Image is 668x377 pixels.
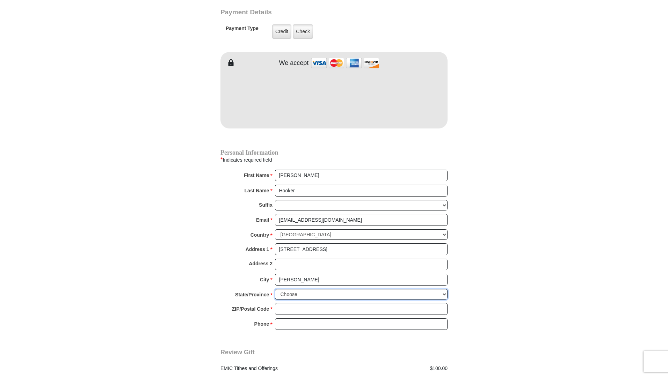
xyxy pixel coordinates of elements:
[220,349,255,356] span: Review Gift
[226,25,259,35] h5: Payment Type
[254,319,269,329] strong: Phone
[235,290,269,300] strong: State/Province
[310,56,380,71] img: credit cards accepted
[293,24,313,39] label: Check
[249,259,273,268] strong: Address 2
[220,150,448,155] h4: Personal Information
[279,59,309,67] h4: We accept
[232,304,269,314] strong: ZIP/Postal Code
[260,275,269,284] strong: City
[246,244,269,254] strong: Address 1
[256,215,269,225] strong: Email
[259,200,273,210] strong: Suffix
[220,155,448,164] div: Indicates required field
[244,170,269,180] strong: First Name
[217,365,334,372] div: EMIC Tithes and Offerings
[250,230,269,240] strong: Country
[245,186,269,195] strong: Last Name
[220,8,399,16] h3: Payment Details
[334,365,451,372] div: $100.00
[272,24,291,39] label: Credit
